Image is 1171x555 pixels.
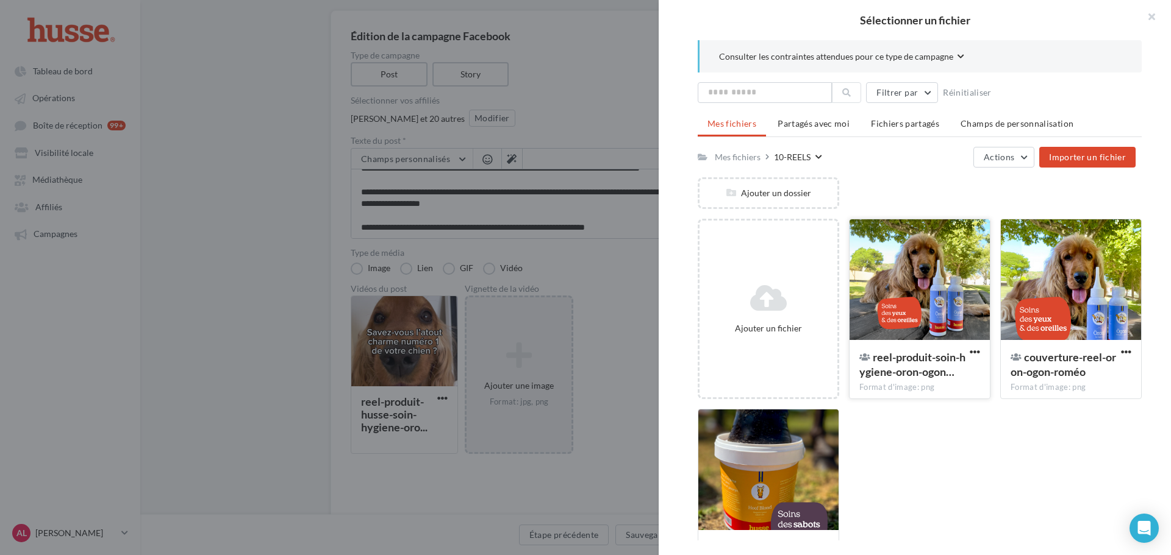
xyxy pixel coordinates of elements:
span: Consulter les contraintes attendues pour ce type de campagne [719,51,953,63]
div: 10-REELS [774,151,811,163]
div: Open Intercom Messenger [1130,514,1159,543]
span: Mes fichiers [707,118,756,129]
button: Actions [973,147,1034,168]
button: Réinitialiser [938,85,997,100]
span: Fichiers partagés [871,118,939,129]
div: Mes fichiers [715,151,761,163]
div: Format d'image: png [859,382,980,393]
button: Consulter les contraintes attendues pour ce type de campagne [719,50,964,65]
span: reel-produit-soin-hygiene-oron-ogon-chien [859,350,965,378]
div: Format d'image: png [1011,382,1131,393]
div: Ajouter un fichier [704,322,833,334]
span: couverture-reel-oron-ogon-roméo [1011,350,1116,378]
div: Ajouter un dossier [700,187,837,199]
span: Actions [984,152,1014,162]
span: Champs de personnalisation [961,118,1073,129]
button: Filtrer par [866,82,938,103]
h2: Sélectionner un fichier [678,15,1151,26]
button: Importer un fichier [1039,147,1136,168]
span: Importer un fichier [1049,152,1126,162]
span: Partagés avec moi [778,118,850,129]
